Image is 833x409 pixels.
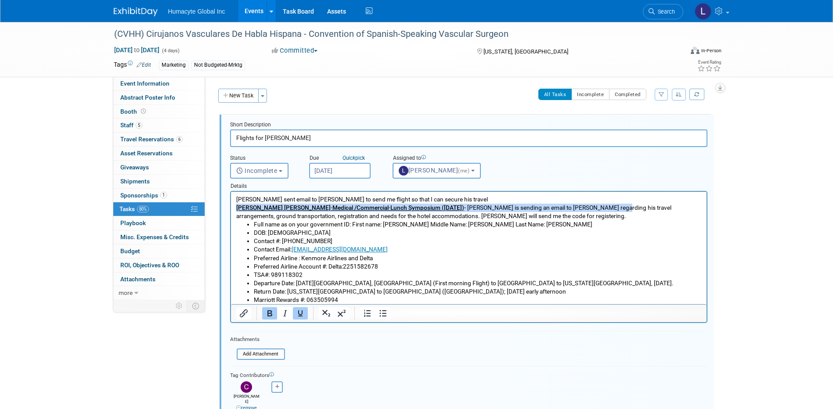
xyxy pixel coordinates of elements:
span: Budget [120,248,140,255]
button: Bullet list [375,307,390,319]
a: Booth [113,105,205,118]
a: Sponsorships1 [113,189,205,202]
a: Edit [137,62,151,68]
a: Quickpick [341,154,367,161]
td: Tags [114,60,151,70]
span: 1 [160,192,167,198]
div: Tag Contributors [230,370,707,379]
a: Search [643,4,683,19]
div: Assigned to [393,154,502,163]
span: Staff [120,122,142,129]
a: Travel Reservations6 [113,133,205,146]
a: Tasks80% [113,202,205,216]
img: Linda Hamilton [695,3,711,20]
button: Superscript [334,307,349,319]
button: All Tasks [538,89,572,100]
div: Details [230,179,707,191]
span: 6 [176,136,183,143]
span: more [119,289,133,296]
td: Personalize Event Tab Strip [172,300,187,312]
button: Incomplete [571,89,609,100]
a: Playbook [113,216,205,230]
span: Incomplete [236,167,278,174]
span: Booth [120,108,148,115]
a: Refresh [689,89,704,100]
a: Staff5 [113,118,205,132]
a: Misc. Expenses & Credits [113,230,205,244]
button: Italic [278,307,292,319]
img: Format-Inperson.png [691,47,700,54]
a: Shipments [113,175,205,188]
span: [US_STATE], [GEOGRAPHIC_DATA] [483,48,568,55]
span: Giveaways [120,164,149,171]
div: In-Person [701,47,721,54]
img: ExhibitDay [114,7,158,16]
input: Due Date [309,163,371,179]
span: Misc. Expenses & Credits [120,233,189,240]
button: Bold [262,307,277,319]
span: Attachments [120,276,155,283]
span: Search [655,8,675,15]
span: Playbook [120,219,146,226]
span: Sponsorships [120,192,167,199]
span: Travel Reservations [120,136,183,143]
input: Name of task or a short description [230,129,707,147]
div: Not Budgeted-Mrktg [191,61,245,70]
div: Event Format [631,46,722,59]
img: Carlos Martin Colindres [241,381,252,393]
button: Insert/edit link [236,307,251,319]
a: Budget [113,244,205,258]
a: ROI, Objectives & ROO [113,258,205,272]
span: Tasks [119,205,149,212]
i: Quick [343,155,355,161]
div: Due [309,154,379,163]
td: Toggle Event Tabs [187,300,205,312]
div: Status [230,154,296,163]
span: [DATE] [DATE] [114,46,160,54]
span: 80% [137,206,149,212]
span: Abstract Poster Info [120,94,175,101]
span: to [133,47,141,54]
a: Abstract Poster Info [113,91,205,104]
iframe: Rich Text Area [231,192,707,304]
div: Attachments [230,336,285,343]
button: Committed [269,46,321,55]
span: 5 [136,122,142,129]
a: Event Information [113,77,205,90]
div: (CVHH) Cirujanos Vasculares De Habla Hispana - Convention of Spanish-Speaking Vascular Surgeon [111,26,670,42]
span: [PERSON_NAME] [399,167,471,174]
button: [PERSON_NAME](me) [393,163,481,179]
a: Giveaways [113,161,205,174]
div: Short Description [230,121,707,129]
span: Booth not reserved yet [139,108,148,115]
a: Attachments [113,273,205,286]
button: Completed [609,89,646,100]
span: (me) [458,168,469,174]
div: Event Rating [697,60,721,65]
span: (4 days) [161,48,180,54]
button: New Task [218,89,259,103]
div: Marketing [159,61,188,70]
span: Shipments [120,178,150,185]
span: Humacyte Global Inc [168,8,225,15]
button: Numbered list [360,307,375,319]
button: Incomplete [230,163,288,179]
span: ROI, Objectives & ROO [120,262,179,269]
